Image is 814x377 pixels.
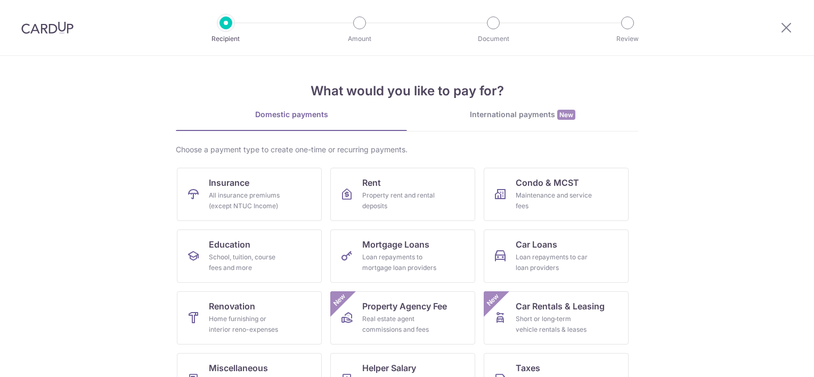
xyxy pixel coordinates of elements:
a: RenovationHome furnishing or interior reno-expenses [177,291,322,345]
span: Education [209,238,250,251]
span: Condo & MCST [516,176,579,189]
div: All insurance premiums (except NTUC Income) [209,190,286,211]
div: Loan repayments to mortgage loan providers [362,252,439,273]
p: Document [454,34,533,44]
span: Miscellaneous [209,362,268,374]
span: Car Rentals & Leasing [516,300,605,313]
div: Loan repayments to car loan providers [516,252,592,273]
div: School, tuition, course fees and more [209,252,286,273]
p: Amount [320,34,399,44]
span: Rent [362,176,381,189]
a: RentProperty rent and rental deposits [330,168,475,221]
span: Taxes [516,362,540,374]
a: InsuranceAll insurance premiums (except NTUC Income) [177,168,322,221]
span: Property Agency Fee [362,300,447,313]
div: Short or long‑term vehicle rentals & leases [516,314,592,335]
h4: What would you like to pay for? [176,81,638,101]
a: Mortgage LoansLoan repayments to mortgage loan providers [330,230,475,283]
span: Helper Salary [362,362,416,374]
span: New [484,291,502,309]
div: Property rent and rental deposits [362,190,439,211]
span: Insurance [209,176,249,189]
span: New [331,291,348,309]
img: CardUp [21,21,74,34]
a: Car Rentals & LeasingShort or long‑term vehicle rentals & leasesNew [484,291,629,345]
div: Domestic payments [176,109,407,120]
span: Car Loans [516,238,557,251]
div: Maintenance and service fees [516,190,592,211]
a: Condo & MCSTMaintenance and service fees [484,168,629,221]
span: New [557,110,575,120]
a: Property Agency FeeReal estate agent commissions and feesNew [330,291,475,345]
p: Review [588,34,667,44]
p: Recipient [186,34,265,44]
div: International payments [407,109,638,120]
a: EducationSchool, tuition, course fees and more [177,230,322,283]
span: Renovation [209,300,255,313]
span: Mortgage Loans [362,238,429,251]
div: Choose a payment type to create one-time or recurring payments. [176,144,638,155]
div: Real estate agent commissions and fees [362,314,439,335]
a: Car LoansLoan repayments to car loan providers [484,230,629,283]
iframe: Opens a widget where you can find more information [746,345,803,372]
div: Home furnishing or interior reno-expenses [209,314,286,335]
